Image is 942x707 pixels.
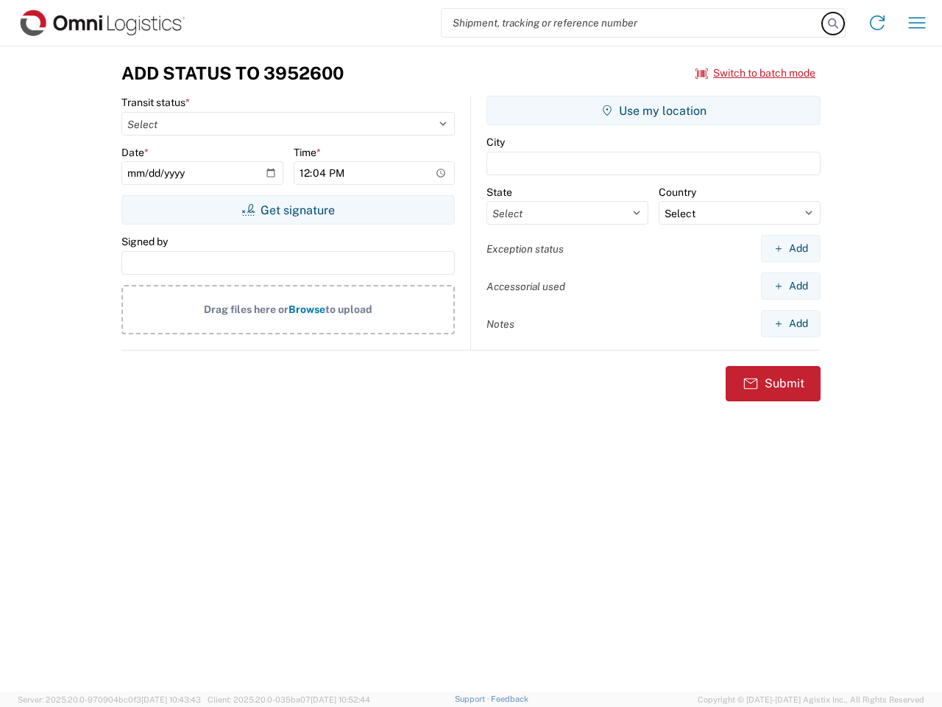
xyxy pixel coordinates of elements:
[141,695,201,704] span: [DATE] 10:43:43
[208,695,370,704] span: Client: 2025.20.0-035ba07
[455,694,492,703] a: Support
[121,146,149,159] label: Date
[204,303,288,315] span: Drag files here or
[698,693,924,706] span: Copyright © [DATE]-[DATE] Agistix Inc., All Rights Reserved
[486,242,564,256] label: Exception status
[659,186,696,199] label: Country
[695,61,815,85] button: Switch to batch mode
[486,96,821,125] button: Use my location
[288,303,325,315] span: Browse
[486,186,512,199] label: State
[294,146,321,159] label: Time
[486,136,505,149] label: City
[486,317,514,331] label: Notes
[121,63,344,84] h3: Add Status to 3952600
[325,303,372,315] span: to upload
[121,96,190,109] label: Transit status
[18,695,201,704] span: Server: 2025.20.0-970904bc0f3
[726,366,821,401] button: Submit
[121,235,168,248] label: Signed by
[121,195,455,225] button: Get signature
[761,235,821,262] button: Add
[311,695,370,704] span: [DATE] 10:52:44
[442,9,823,37] input: Shipment, tracking or reference number
[761,310,821,337] button: Add
[491,694,528,703] a: Feedback
[486,280,565,293] label: Accessorial used
[761,272,821,300] button: Add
